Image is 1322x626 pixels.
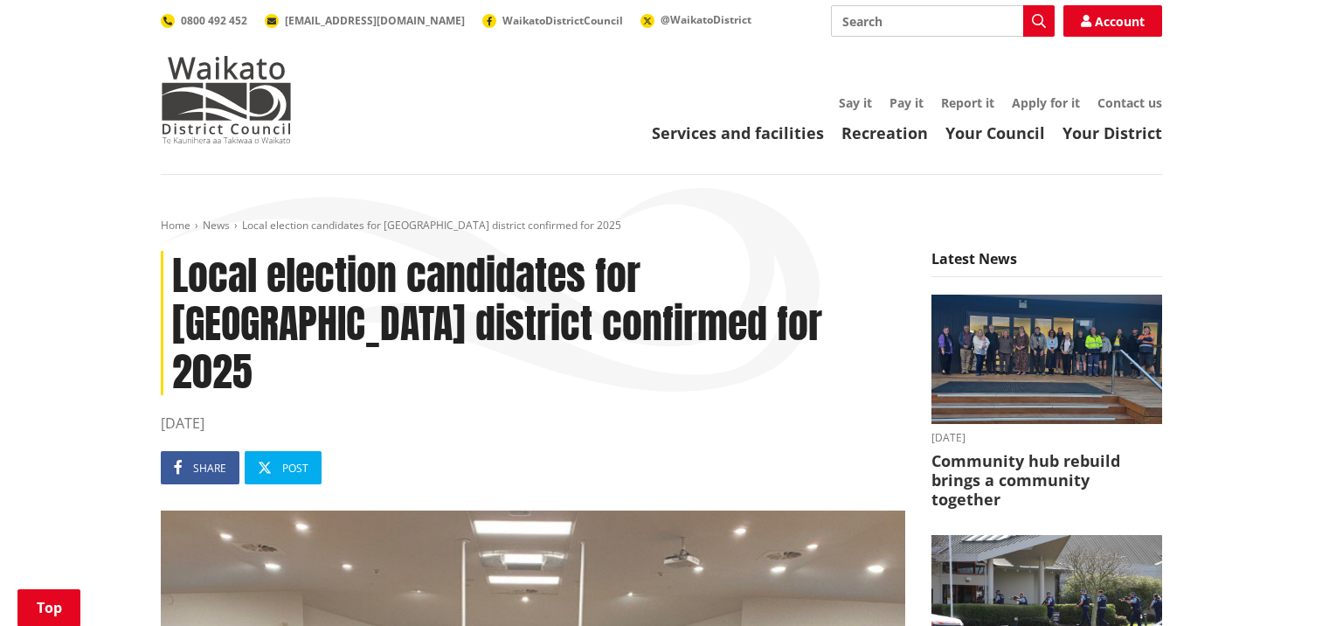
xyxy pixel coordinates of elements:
[245,451,322,484] a: Post
[661,12,751,27] span: @WaikatoDistrict
[889,94,924,111] a: Pay it
[1062,122,1162,143] a: Your District
[931,295,1162,509] a: A group of people stands in a line on a wooden deck outside a modern building, smiling. The mood ...
[482,13,623,28] a: WaikatoDistrictCouncil
[161,56,292,143] img: Waikato District Council - Te Kaunihera aa Takiwaa o Waikato
[931,433,1162,443] time: [DATE]
[1063,5,1162,37] a: Account
[193,461,226,476] span: Share
[1097,94,1162,111] a: Contact us
[181,13,247,28] span: 0800 492 452
[941,94,994,111] a: Report it
[841,122,928,143] a: Recreation
[285,13,465,28] span: [EMAIL_ADDRESS][DOMAIN_NAME]
[161,451,239,484] a: Share
[945,122,1045,143] a: Your Council
[203,218,230,233] a: News
[831,5,1055,37] input: Search input
[839,94,872,111] a: Say it
[161,219,1162,233] nav: breadcrumb
[161,251,905,396] h1: Local election candidates for [GEOGRAPHIC_DATA] district confirmed for 2025
[931,251,1162,277] h5: Latest News
[242,218,621,233] span: Local election candidates for [GEOGRAPHIC_DATA] district confirmed for 2025
[931,295,1162,425] img: Glen Afton and Pukemiro Districts Community Hub
[161,413,905,434] time: [DATE]
[931,452,1162,509] h3: Community hub rebuild brings a community together
[161,218,190,233] a: Home
[640,12,751,27] a: @WaikatoDistrict
[161,13,247,28] a: 0800 492 452
[1012,94,1080,111] a: Apply for it
[265,13,465,28] a: [EMAIL_ADDRESS][DOMAIN_NAME]
[502,13,623,28] span: WaikatoDistrictCouncil
[282,461,308,476] span: Post
[17,589,80,626] a: Top
[652,122,824,143] a: Services and facilities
